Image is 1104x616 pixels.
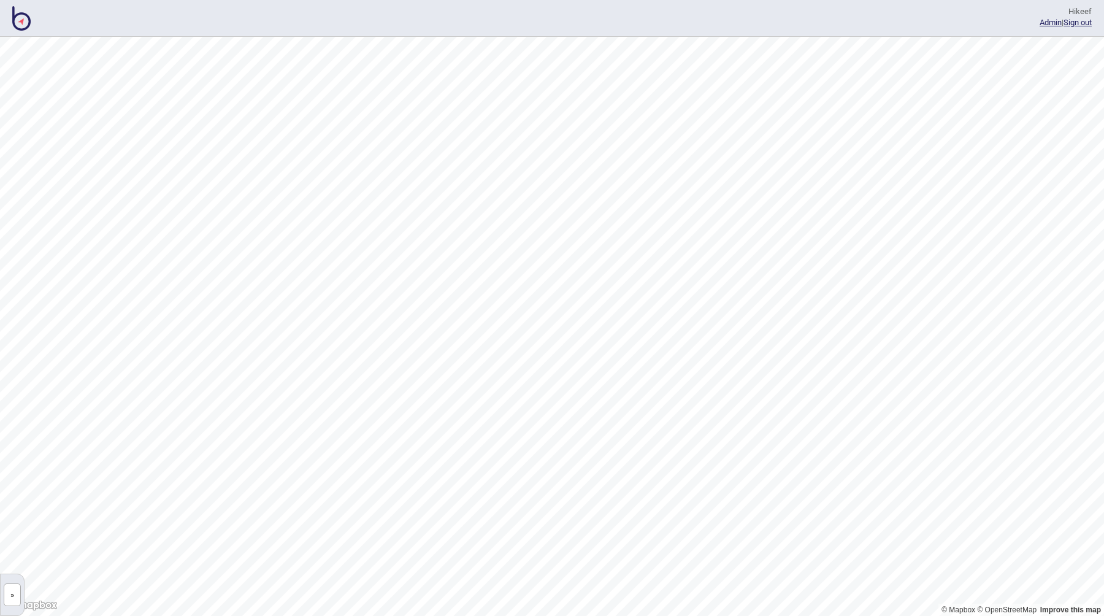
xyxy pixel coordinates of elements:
[941,606,975,614] a: Mapbox
[1,587,24,600] a: »
[1040,606,1101,614] a: Map feedback
[977,606,1037,614] a: OpenStreetMap
[4,583,21,606] button: »
[4,598,58,612] a: Mapbox logo
[1064,18,1092,27] button: Sign out
[1040,6,1092,17] div: Hi keef
[1040,18,1062,27] a: Admin
[1040,18,1064,27] span: |
[12,6,31,31] img: BindiMaps CMS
